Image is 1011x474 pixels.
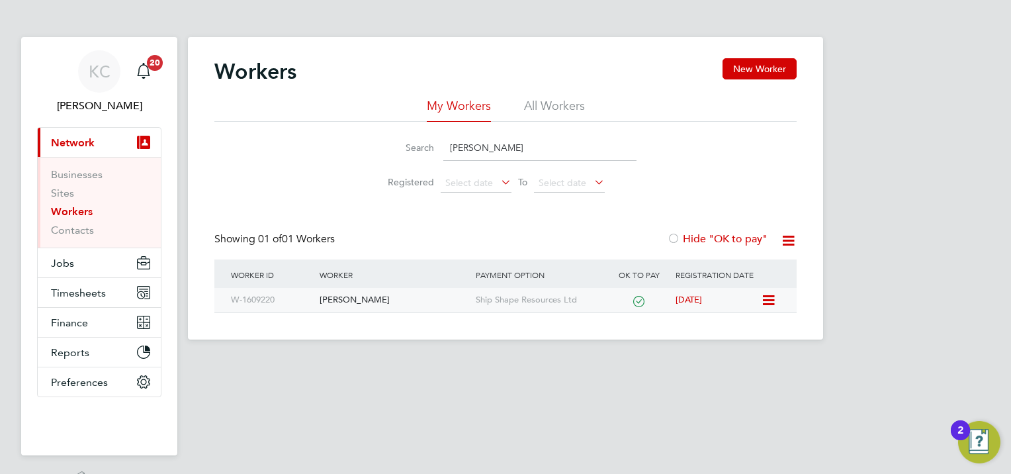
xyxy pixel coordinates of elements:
[38,248,161,277] button: Jobs
[51,287,106,299] span: Timesheets
[374,142,434,154] label: Search
[51,205,93,218] a: Workers
[258,232,282,246] span: 01 of
[51,376,108,389] span: Preferences
[51,224,94,236] a: Contacts
[37,410,161,432] a: Go to home page
[445,177,493,189] span: Select date
[214,58,296,85] h2: Workers
[37,98,161,114] span: Karen Chatfield
[51,136,95,149] span: Network
[38,410,161,432] img: fastbook-logo-retina.png
[51,168,103,181] a: Businesses
[443,135,637,161] input: Name, email or phone number
[524,98,585,122] li: All Workers
[214,232,337,246] div: Showing
[228,288,316,312] div: W-1609220
[51,346,89,359] span: Reports
[89,63,110,80] span: KC
[258,232,335,246] span: 01 Workers
[38,367,161,397] button: Preferences
[228,287,761,299] a: W-1609220[PERSON_NAME]Ship Shape Resources Ltd[DATE]
[21,37,177,455] nav: Main navigation
[38,278,161,307] button: Timesheets
[374,176,434,188] label: Registered
[605,260,672,290] div: OK to pay
[38,157,161,248] div: Network
[514,173,531,191] span: To
[957,430,963,448] div: 2
[316,288,472,312] div: [PERSON_NAME]
[316,260,472,290] div: Worker
[38,128,161,157] button: Network
[51,257,74,269] span: Jobs
[672,260,783,290] div: Registration Date
[130,50,157,93] a: 20
[667,232,768,246] label: Hide "OK to pay"
[51,316,88,329] span: Finance
[228,260,316,290] div: Worker ID
[539,177,586,189] span: Select date
[147,55,163,71] span: 20
[38,308,161,337] button: Finance
[427,98,491,122] li: My Workers
[37,50,161,114] a: KC[PERSON_NAME]
[472,288,606,312] div: Ship Shape Resources Ltd
[723,58,797,79] button: New Worker
[51,187,74,199] a: Sites
[958,421,1000,463] button: Open Resource Center, 2 new notifications
[472,260,606,290] div: Payment Option
[38,338,161,367] button: Reports
[676,294,702,305] span: [DATE]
